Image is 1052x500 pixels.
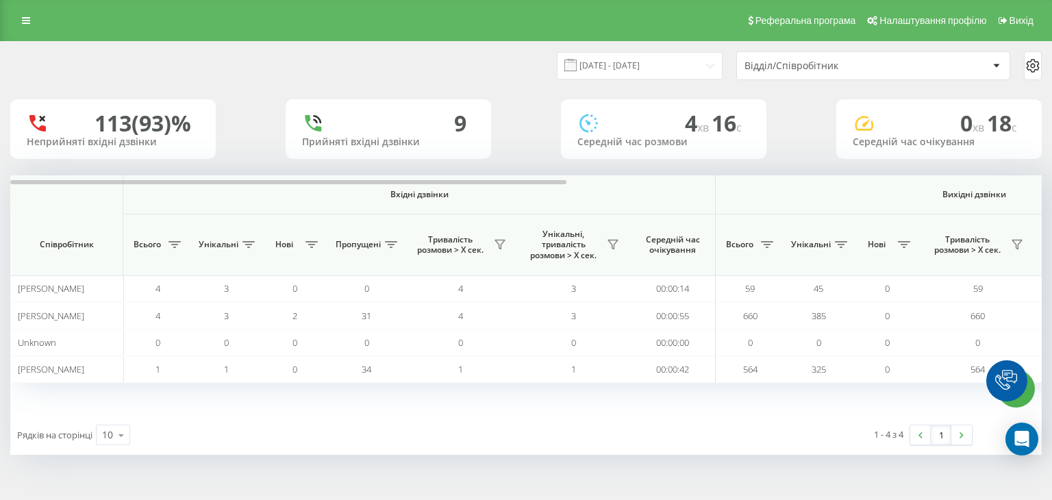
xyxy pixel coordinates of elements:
[102,428,113,442] div: 10
[736,120,742,135] span: c
[458,310,463,322] span: 4
[155,282,160,295] span: 4
[224,336,229,349] span: 0
[885,363,890,375] span: 0
[224,282,229,295] span: 3
[267,239,301,250] span: Нові
[524,229,603,261] span: Унікальні, тривалість розмови > Х сек.
[364,282,369,295] span: 0
[630,356,716,383] td: 00:00:42
[860,239,894,250] span: Нові
[155,310,160,322] span: 4
[130,239,164,250] span: Всього
[748,336,753,349] span: 0
[743,310,757,322] span: 660
[685,108,712,138] span: 4
[814,282,823,295] span: 45
[458,282,463,295] span: 4
[755,15,856,26] span: Реферальна програма
[853,136,1025,148] div: Середній час очікування
[292,363,297,375] span: 0
[411,234,490,255] span: Тривалість розмови > Х сек.
[199,239,238,250] span: Унікальні
[630,275,716,302] td: 00:00:14
[336,239,381,250] span: Пропущені
[1012,120,1017,135] span: c
[630,329,716,356] td: 00:00:00
[970,310,985,322] span: 660
[159,189,679,200] span: Вхідні дзвінки
[812,310,826,322] span: 385
[302,136,475,148] div: Прийняті вхідні дзвінки
[975,336,980,349] span: 0
[879,15,986,26] span: Налаштування профілю
[18,363,84,375] span: [PERSON_NAME]
[27,136,199,148] div: Неприйняті вхідні дзвінки
[712,108,742,138] span: 16
[292,336,297,349] span: 0
[987,108,1017,138] span: 18
[224,310,229,322] span: 3
[571,363,576,375] span: 1
[22,239,111,250] span: Співробітник
[454,110,466,136] div: 9
[791,239,831,250] span: Унікальні
[745,282,755,295] span: 59
[458,336,463,349] span: 0
[577,136,750,148] div: Середній час розмови
[931,425,951,445] a: 1
[1010,15,1034,26] span: Вихід
[640,234,705,255] span: Середній час очікування
[292,310,297,322] span: 2
[973,282,983,295] span: 59
[885,282,890,295] span: 0
[885,336,890,349] span: 0
[960,108,987,138] span: 0
[723,239,757,250] span: Всього
[18,282,84,295] span: [PERSON_NAME]
[18,336,56,349] span: Unknown
[224,363,229,375] span: 1
[812,363,826,375] span: 325
[458,363,463,375] span: 1
[630,302,716,329] td: 00:00:55
[743,363,757,375] span: 564
[362,363,371,375] span: 34
[155,336,160,349] span: 0
[364,336,369,349] span: 0
[571,310,576,322] span: 3
[292,282,297,295] span: 0
[928,234,1007,255] span: Тривалість розмови > Х сек.
[95,110,191,136] div: 113 (93)%
[970,363,985,375] span: 564
[1005,423,1038,455] div: Open Intercom Messenger
[697,120,712,135] span: хв
[571,282,576,295] span: 3
[18,310,84,322] span: [PERSON_NAME]
[17,429,92,441] span: Рядків на сторінці
[885,310,890,322] span: 0
[816,336,821,349] span: 0
[874,427,903,441] div: 1 - 4 з 4
[973,120,987,135] span: хв
[744,60,908,72] div: Відділ/Співробітник
[362,310,371,322] span: 31
[571,336,576,349] span: 0
[155,363,160,375] span: 1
